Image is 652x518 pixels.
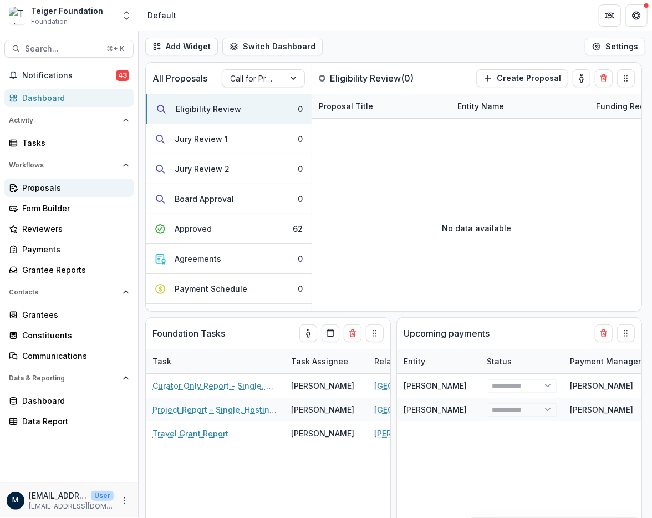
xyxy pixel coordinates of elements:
[284,349,368,373] div: Task Assignee
[291,380,354,392] div: [PERSON_NAME]
[397,349,480,373] div: Entity
[404,381,467,390] a: [PERSON_NAME]
[4,240,134,258] a: Payments
[4,199,134,217] a: Form Builder
[31,5,103,17] div: Teiger Foundation
[312,94,451,118] div: Proposal Title
[368,349,506,373] div: Related Proposal
[29,490,86,501] p: [EMAIL_ADDRESS][DOMAIN_NAME]
[145,38,218,55] button: Add Widget
[374,404,487,415] a: [GEOGRAPHIC_DATA] (LACMA)
[22,415,125,427] div: Data Report
[4,347,134,365] a: Communications
[298,103,303,115] div: 0
[312,100,380,112] div: Proposal Title
[451,94,589,118] div: Entity Name
[9,116,118,124] span: Activity
[146,274,312,304] button: Payment Schedule0
[175,253,221,265] div: Agreements
[9,161,118,169] span: Workflows
[4,179,134,197] a: Proposals
[298,283,303,294] div: 0
[146,356,178,367] div: Task
[4,156,134,174] button: Open Workflows
[4,89,134,107] a: Dashboard
[175,193,234,205] div: Board Approval
[146,124,312,154] button: Jury Review 10
[625,4,648,27] button: Get Help
[152,72,207,85] p: All Proposals
[152,380,278,392] a: Curator Only Report - Single, Hosting, R+D
[298,193,303,205] div: 0
[152,428,228,439] a: Travel Grant Report
[4,283,134,301] button: Open Contacts
[442,222,512,234] p: No data available
[116,70,129,81] span: 43
[480,356,518,367] div: Status
[175,223,212,235] div: Approved
[152,404,278,415] a: Project Report - Single, Hosting, R+D
[585,38,645,55] button: Settings
[4,392,134,410] a: Dashboard
[299,324,317,342] button: toggle-assigned-to-me
[146,349,284,373] div: Task
[4,412,134,430] a: Data Report
[22,309,125,321] div: Grantees
[291,404,354,415] div: [PERSON_NAME]
[573,69,590,87] button: toggle-assigned-to-me
[13,497,19,504] div: mpeach@teigerfoundation.org
[617,69,635,87] button: Drag
[368,356,447,367] div: Related Proposal
[570,380,633,392] div: [PERSON_NAME]
[104,43,126,55] div: ⌘ + K
[175,163,230,175] div: Jury Review 2
[298,133,303,145] div: 0
[291,428,354,439] div: [PERSON_NAME]
[31,17,68,27] span: Foundation
[480,349,563,373] div: Status
[595,69,613,87] button: Delete card
[293,223,303,235] div: 62
[143,7,181,23] nav: breadcrumb
[146,214,312,244] button: Approved62
[374,380,487,392] a: [GEOGRAPHIC_DATA] (LACMA)
[284,356,355,367] div: Task Assignee
[91,491,114,501] p: User
[119,4,134,27] button: Open entity switcher
[570,404,633,415] div: [PERSON_NAME]
[22,92,125,104] div: Dashboard
[29,501,114,511] p: [EMAIL_ADDRESS][DOMAIN_NAME]
[322,324,339,342] button: Calendar
[344,324,361,342] button: Delete card
[298,253,303,265] div: 0
[397,356,432,367] div: Entity
[22,71,116,80] span: Notifications
[374,428,500,439] a: [PERSON_NAME] - 2024 - Teiger Foundation Travel Grant
[118,494,131,507] button: More
[22,395,125,407] div: Dashboard
[152,327,225,340] p: Foundation Tasks
[9,288,118,296] span: Contacts
[25,44,100,54] span: Search...
[22,264,125,276] div: Grantee Reports
[22,182,125,194] div: Proposals
[595,324,613,342] button: Delete card
[4,261,134,279] a: Grantee Reports
[22,202,125,214] div: Form Builder
[404,405,467,414] a: [PERSON_NAME]
[147,9,176,21] div: Default
[4,369,134,387] button: Open Data & Reporting
[175,133,228,145] div: Jury Review 1
[146,154,312,184] button: Jury Review 20
[4,306,134,324] a: Grantees
[4,134,134,152] a: Tasks
[175,283,247,294] div: Payment Schedule
[4,40,134,58] button: Search...
[22,137,125,149] div: Tasks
